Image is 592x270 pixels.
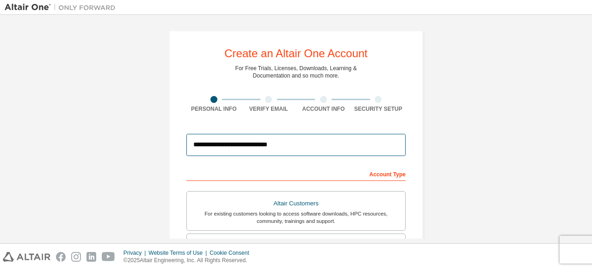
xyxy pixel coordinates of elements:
img: facebook.svg [56,252,66,262]
div: Personal Info [186,105,241,113]
div: Create an Altair One Account [224,48,368,59]
div: For existing customers looking to access software downloads, HPC resources, community, trainings ... [192,210,400,225]
p: © 2025 Altair Engineering, Inc. All Rights Reserved. [123,257,255,264]
div: Security Setup [351,105,406,113]
div: Privacy [123,249,148,257]
div: Cookie Consent [210,249,254,257]
img: instagram.svg [71,252,81,262]
img: linkedin.svg [86,252,96,262]
img: Altair One [5,3,120,12]
div: For Free Trials, Licenses, Downloads, Learning & Documentation and so much more. [235,65,357,79]
div: Website Terms of Use [148,249,210,257]
div: Account Type [186,166,406,181]
div: Verify Email [241,105,296,113]
img: altair_logo.svg [3,252,50,262]
img: youtube.svg [102,252,115,262]
div: Account Info [296,105,351,113]
div: Altair Customers [192,197,400,210]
